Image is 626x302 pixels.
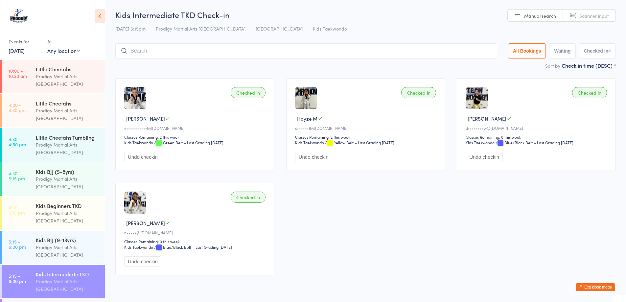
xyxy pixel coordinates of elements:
span: [PERSON_NAME] [468,115,506,122]
span: / Green Belt – Last Grading [DATE] [154,140,223,145]
div: Checked in [231,192,266,203]
div: Kids Taekwondo [466,140,495,145]
a: 5:15 -6:00 pmKids Intermediate TKDProdigy Martial Arts [GEOGRAPHIC_DATA] [2,265,105,298]
div: 4 [608,48,611,54]
div: Prodigy Martial Arts [GEOGRAPHIC_DATA] [36,175,99,190]
span: / Yellow Belt – Last Grading [DATE] [325,140,394,145]
button: Undo checkin [124,152,161,162]
button: Waiting [549,43,575,58]
div: Kids Taekwondo [295,140,324,145]
div: Kids Taekwondo [124,140,153,145]
time: 4:30 - 5:15 pm [9,205,25,215]
div: v••••••••••4@[DOMAIN_NAME] [124,125,267,131]
div: Classes Remaining: 0 this week [466,134,609,140]
img: image1689230951.png [295,87,317,109]
span: / Blue/Black Belt – Last Grading [DATE] [496,140,573,145]
span: Prodigy Martial Arts [GEOGRAPHIC_DATA] [156,25,245,32]
span: Hayze M [297,115,317,122]
time: 4:00 - 4:30 pm [9,102,26,113]
a: 4:30 -5:15 pmKids BJJ (5-8yrs)Prodigy Martial Arts [GEOGRAPHIC_DATA] [2,162,105,196]
div: Prodigy Martial Arts [GEOGRAPHIC_DATA] [36,73,99,88]
div: Classes Remaining: 2 this week [295,134,438,140]
div: Checked in [231,87,266,98]
div: Prodigy Martial Arts [GEOGRAPHIC_DATA] [36,141,99,156]
a: 4:30 -5:15 pmKids Beginners TKDProdigy Martial Arts [GEOGRAPHIC_DATA] [2,197,105,230]
img: image1725528586.png [466,87,488,109]
div: Events for [9,36,41,47]
span: [GEOGRAPHIC_DATA] [256,25,303,32]
button: Exit kiosk mode [576,283,615,291]
div: n••••x@[DOMAIN_NAME] [124,230,267,235]
time: 10:00 - 10:30 am [9,68,27,79]
label: Sort by [545,62,560,69]
div: Prodigy Martial Arts [GEOGRAPHIC_DATA] [36,244,99,259]
div: Prodigy Martial Arts [GEOGRAPHIC_DATA] [36,278,99,293]
div: d••••••••w@[DOMAIN_NAME] [466,125,609,131]
div: Kids Beginners TKD [36,202,99,209]
button: All Bookings [508,43,546,58]
time: 5:15 - 6:00 pm [9,239,26,249]
div: c••••••8@[DOMAIN_NAME] [295,125,438,131]
div: Check in time (DESC) [562,62,616,69]
time: 5:15 - 6:00 pm [9,273,26,284]
button: Checked in4 [579,43,616,58]
div: Kids BJJ (5-8yrs) [36,168,99,175]
button: Undo checkin [295,152,332,162]
div: Any location [47,47,80,54]
a: 4:30 -4:50 pmLittle Cheetahs TumblingProdigy Martial Arts [GEOGRAPHIC_DATA] [2,128,105,162]
div: Little Cheetahs [36,65,99,73]
a: [DATE] [9,47,25,54]
div: Classes Remaining: 0 this week [124,239,267,244]
img: Prodigy Martial Arts Seven Hills [7,5,31,30]
span: Scanner input [579,12,609,19]
a: 5:15 -6:00 pmKids BJJ (9-13yrs)Prodigy Martial Arts [GEOGRAPHIC_DATA] [2,231,105,264]
div: Kids BJJ (9-13yrs) [36,236,99,244]
span: / Blue/Black Belt – Last Grading [DATE] [154,244,232,250]
img: image1687931966.png [124,87,146,109]
div: Kids Taekwondo [124,244,153,250]
input: Search [115,43,497,58]
button: Undo checkin [124,256,161,267]
div: Little Cheetahs [36,100,99,107]
div: Classes Remaining: 2 this week [124,134,267,140]
span: Manual search [524,12,556,19]
div: Checked in [572,87,607,98]
div: At [47,36,80,47]
span: Kids Taekwondo [313,25,347,32]
img: image1712212393.png [124,192,146,214]
time: 4:30 - 4:50 pm [9,136,26,147]
div: Checked in [401,87,436,98]
div: Prodigy Martial Arts [GEOGRAPHIC_DATA] [36,107,99,122]
span: [DATE] 5:15pm [115,25,146,32]
h2: Kids Intermediate TKD Check-in [115,9,616,20]
span: [PERSON_NAME] [126,115,165,122]
div: Little Cheetahs Tumbling [36,134,99,141]
time: 4:30 - 5:15 pm [9,171,25,181]
button: Undo checkin [466,152,503,162]
span: [PERSON_NAME] [126,220,165,226]
div: Prodigy Martial Arts [GEOGRAPHIC_DATA] [36,209,99,224]
div: Kids Intermediate TKD [36,270,99,278]
a: 4:00 -4:30 pmLittle CheetahsProdigy Martial Arts [GEOGRAPHIC_DATA] [2,94,105,128]
a: 10:00 -10:30 amLittle CheetahsProdigy Martial Arts [GEOGRAPHIC_DATA] [2,60,105,93]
